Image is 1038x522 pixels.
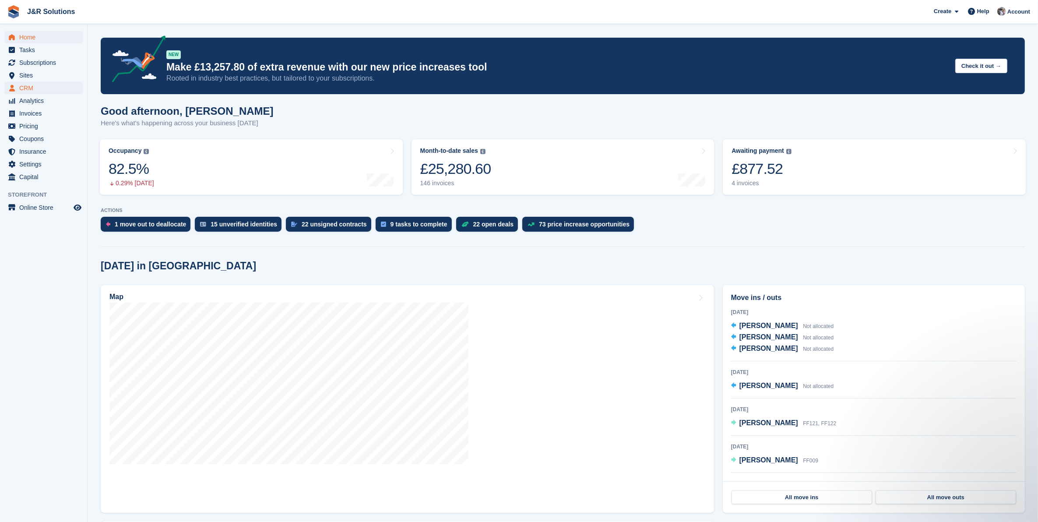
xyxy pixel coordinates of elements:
[166,61,948,74] p: Make £13,257.80 of extra revenue with our new price increases tool
[739,382,798,389] span: [PERSON_NAME]
[4,201,83,214] a: menu
[732,490,872,504] a: All move ins
[731,343,834,355] a: [PERSON_NAME] Not allocated
[4,82,83,94] a: menu
[739,419,798,427] span: [PERSON_NAME]
[731,443,1017,451] div: [DATE]
[19,145,72,158] span: Insurance
[166,74,948,83] p: Rooted in industry best practices, but tailored to your subscriptions.
[4,107,83,120] a: menu
[731,406,1017,413] div: [DATE]
[101,217,195,236] a: 1 move out to deallocate
[101,208,1025,213] p: ACTIONS
[19,133,72,145] span: Coupons
[7,5,20,18] img: stora-icon-8386f47178a22dfd0bd8f6a31ec36ba5ce8667c1dd55bd0f319d3a0aa187defe.svg
[8,190,87,199] span: Storefront
[302,221,367,228] div: 22 unsigned contracts
[731,418,837,429] a: [PERSON_NAME] FF121, FF122
[4,145,83,158] a: menu
[166,50,181,59] div: NEW
[381,222,386,227] img: task-75834270c22a3079a89374b754ae025e5fb1db73e45f91037f5363f120a921f8.svg
[109,147,141,155] div: Occupancy
[528,222,535,226] img: price_increase_opportunities-93ffe204e8149a01c8c9dc8f82e8f89637d9d84a8eef4429ea346261dce0b2c0.svg
[101,118,274,128] p: Here's what's happening across your business [DATE]
[731,332,834,343] a: [PERSON_NAME] Not allocated
[732,160,792,178] div: £877.52
[732,147,784,155] div: Awaiting payment
[739,456,798,464] span: [PERSON_NAME]
[731,381,834,392] a: [PERSON_NAME] Not allocated
[739,322,798,329] span: [PERSON_NAME]
[19,158,72,170] span: Settings
[731,321,834,332] a: [PERSON_NAME] Not allocated
[473,221,514,228] div: 22 open deals
[803,458,818,464] span: FF009
[4,158,83,170] a: menu
[4,171,83,183] a: menu
[803,383,834,389] span: Not allocated
[376,217,456,236] a: 9 tasks to complete
[19,31,72,43] span: Home
[786,149,792,154] img: icon-info-grey-7440780725fd019a000dd9b08b2336e03edf1995a4989e88bcd33f0948082b44.svg
[19,107,72,120] span: Invoices
[803,420,836,427] span: FF121, FF122
[723,139,1026,195] a: Awaiting payment £877.52 4 invoices
[4,133,83,145] a: menu
[19,44,72,56] span: Tasks
[803,346,834,352] span: Not allocated
[101,285,714,513] a: Map
[522,217,638,236] a: 73 price increase opportunities
[739,345,798,352] span: [PERSON_NAME]
[4,56,83,69] a: menu
[461,221,469,227] img: deal-1b604bf984904fb50ccaf53a9ad4b4a5d6e5aea283cecdc64d6e3604feb123c2.svg
[731,368,1017,376] div: [DATE]
[109,160,154,178] div: 82.5%
[731,455,818,466] a: [PERSON_NAME] FF009
[1007,7,1030,16] span: Account
[420,180,491,187] div: 146 invoices
[24,4,78,19] a: J&R Solutions
[115,221,186,228] div: 1 move out to deallocate
[539,221,630,228] div: 73 price increase opportunities
[4,31,83,43] a: menu
[100,139,403,195] a: Occupancy 82.5% 0.29% [DATE]
[291,222,297,227] img: contract_signature_icon-13c848040528278c33f63329250d36e43548de30e8caae1d1a13099fd9432cc5.svg
[19,82,72,94] span: CRM
[101,105,274,117] h1: Good afternoon, [PERSON_NAME]
[19,120,72,132] span: Pricing
[731,480,1017,488] div: [DATE]
[997,7,1006,16] img: Steve Revell
[739,333,798,341] span: [PERSON_NAME]
[4,69,83,81] a: menu
[195,217,286,236] a: 15 unverified identities
[934,7,951,16] span: Create
[420,147,478,155] div: Month-to-date sales
[101,260,256,272] h2: [DATE] in [GEOGRAPHIC_DATA]
[211,221,277,228] div: 15 unverified identities
[420,160,491,178] div: £25,280.60
[19,171,72,183] span: Capital
[200,222,206,227] img: verify_identity-adf6edd0f0f0b5bbfe63781bf79b02c33cf7c696d77639b501bdc392416b5a36.svg
[803,323,834,329] span: Not allocated
[19,56,72,69] span: Subscriptions
[106,222,110,227] img: move_outs_to_deallocate_icon-f764333ba52eb49d3ac5e1228854f67142a1ed5810a6f6cc68b1a99e826820c5.svg
[109,293,123,301] h2: Map
[105,35,166,85] img: price-adjustments-announcement-icon-8257ccfd72463d97f412b2fc003d46551f7dbcb40ab6d574587a9cd5c0d94...
[19,201,72,214] span: Online Store
[412,139,714,195] a: Month-to-date sales £25,280.60 146 invoices
[109,180,154,187] div: 0.29% [DATE]
[803,335,834,341] span: Not allocated
[977,7,989,16] span: Help
[456,217,523,236] a: 22 open deals
[72,202,83,213] a: Preview store
[731,308,1017,316] div: [DATE]
[4,95,83,107] a: menu
[480,149,486,154] img: icon-info-grey-7440780725fd019a000dd9b08b2336e03edf1995a4989e88bcd33f0948082b44.svg
[19,69,72,81] span: Sites
[391,221,447,228] div: 9 tasks to complete
[19,95,72,107] span: Analytics
[876,490,1016,504] a: All move outs
[955,59,1007,73] button: Check it out →
[144,149,149,154] img: icon-info-grey-7440780725fd019a000dd9b08b2336e03edf1995a4989e88bcd33f0948082b44.svg
[4,120,83,132] a: menu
